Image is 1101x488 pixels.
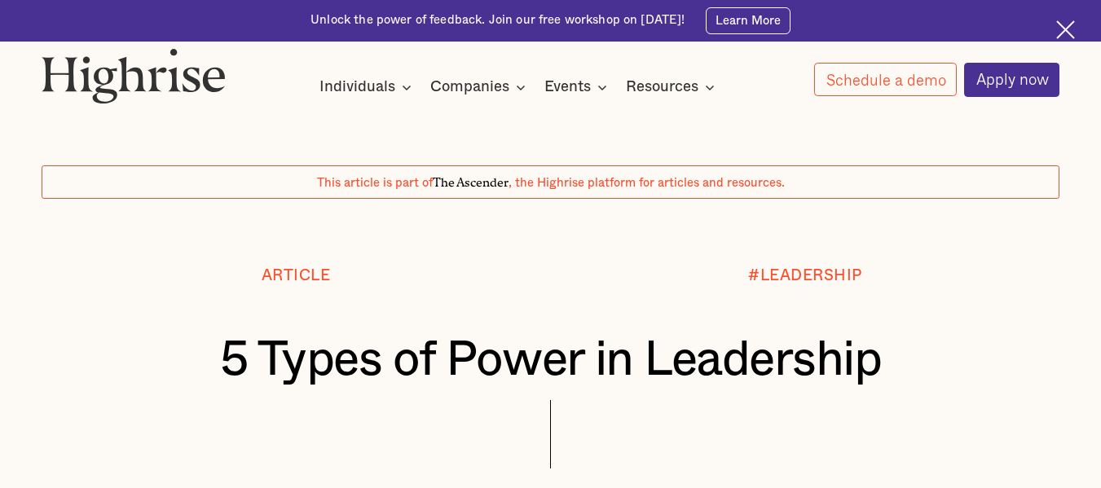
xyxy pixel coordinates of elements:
[964,63,1060,97] a: Apply now
[1056,20,1075,39] img: Cross icon
[509,177,785,189] span: , the Highrise platform for articles and resources.
[319,77,395,97] div: Individuals
[433,173,509,187] span: The Ascender
[262,268,331,285] div: Article
[626,77,698,97] div: Resources
[310,12,685,29] div: Unlock the power of feedback. Join our free workshop on [DATE]!
[317,177,433,189] span: This article is part of
[430,77,509,97] div: Companies
[748,268,862,285] div: #LEADERSHIP
[544,77,612,97] div: Events
[319,77,416,97] div: Individuals
[430,77,531,97] div: Companies
[84,333,1018,387] h1: 5 Types of Power in Leadership
[626,77,720,97] div: Resources
[706,7,791,34] a: Learn More
[814,63,958,96] a: Schedule a demo
[544,77,591,97] div: Events
[42,48,226,103] img: Highrise logo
